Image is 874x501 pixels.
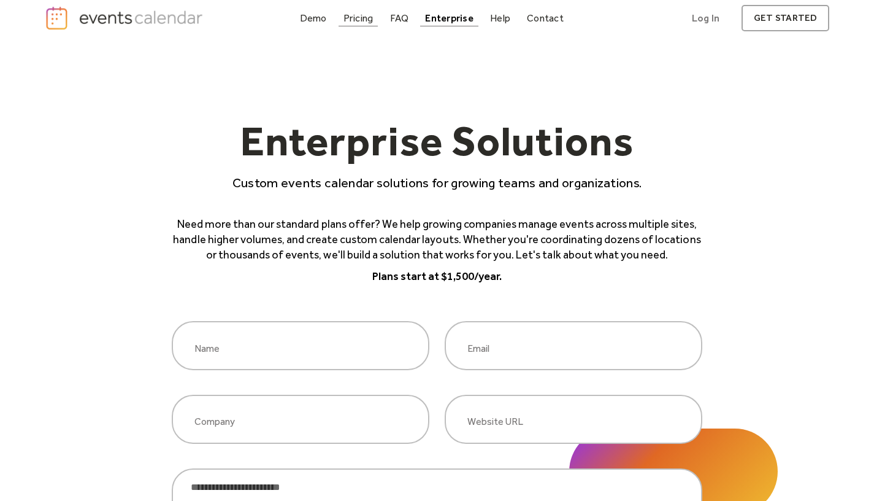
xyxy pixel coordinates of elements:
div: Help [490,15,510,21]
a: Enterprise [420,10,478,26]
a: get started [742,5,829,31]
h1: Enterprise Solutions [172,120,702,174]
a: home [45,6,207,31]
a: Pricing [339,10,378,26]
p: Plans start at $1,500/year. [172,269,702,284]
a: FAQ [385,10,414,26]
div: FAQ [390,15,409,21]
a: Contact [522,10,569,26]
div: Demo [300,15,327,21]
div: Pricing [343,15,374,21]
a: Demo [295,10,332,26]
div: Enterprise [425,15,473,21]
p: Custom events calendar solutions for growing teams and organizations. [172,174,702,192]
a: Log In [680,5,732,31]
div: Contact [527,15,564,21]
p: Need more than our standard plans offer? We help growing companies manage events across multiple ... [172,217,702,263]
a: Help [485,10,515,26]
